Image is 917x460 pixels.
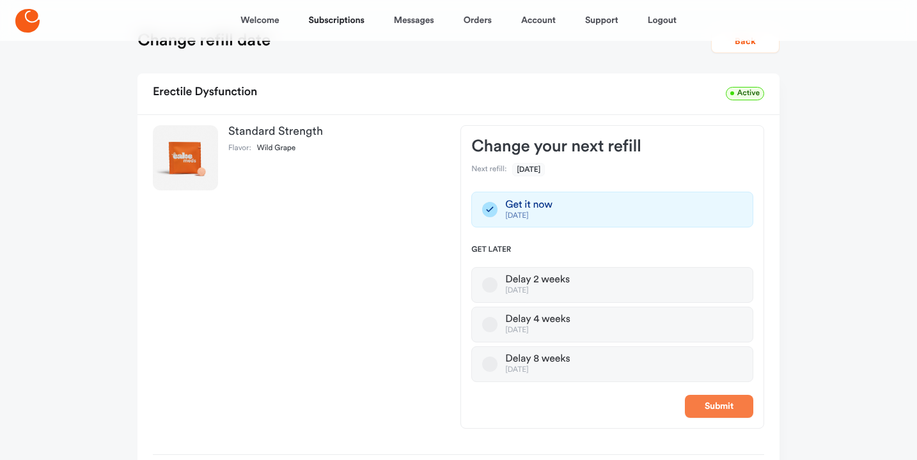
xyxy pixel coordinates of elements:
div: [DATE] [505,211,552,221]
div: Get it now [505,199,552,211]
button: Delay 4 weeks[DATE] [482,317,498,332]
button: Back [711,30,780,53]
div: Delay 4 weeks [505,313,570,326]
h3: Standard Strength [228,125,440,138]
img: Standard Strength [153,125,218,190]
a: Subscriptions [309,5,364,36]
div: Delay 2 weeks [505,273,570,286]
h3: Change your next refill [471,136,753,157]
a: Welcome [240,5,279,36]
div: [DATE] [505,286,570,296]
dt: Next refill: [471,165,506,175]
div: [DATE] [505,326,570,335]
span: Active [726,87,764,100]
dd: Wild Grape [257,144,295,154]
button: Delay 8 weeks[DATE] [482,356,498,372]
a: Messages [394,5,434,36]
dt: Flavor: [228,144,251,154]
div: [DATE] [505,365,570,375]
span: [DATE] [512,163,545,176]
div: Delay 8 weeks [505,353,570,365]
a: Orders [464,5,492,36]
a: Logout [648,5,677,36]
button: Get it now[DATE] [482,202,498,217]
button: Submit [685,395,753,418]
a: Account [521,5,556,36]
span: Get later [471,245,753,256]
h2: Erectile Dysfunction [153,81,257,104]
a: Support [585,5,618,36]
button: Delay 2 weeks[DATE] [482,277,498,293]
